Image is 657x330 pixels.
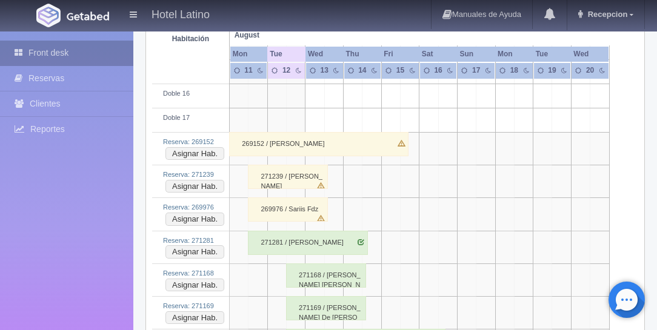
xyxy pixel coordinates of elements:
span: Recepcion [585,10,628,19]
div: 16 [433,65,444,76]
th: Tue [267,46,305,62]
img: Getabed [67,12,109,21]
div: 271239 / [PERSON_NAME] [248,165,327,189]
th: Sun [457,46,495,62]
th: Sat [419,46,458,62]
a: Reserva: 271169 [163,302,214,309]
a: Reserva: 271281 [163,237,214,244]
div: 271281 / [PERSON_NAME] [248,231,367,255]
div: 11 [243,65,254,76]
th: Thu [344,46,382,62]
div: 12 [281,65,292,76]
button: Asignar Hab. [165,180,224,193]
div: 13 [319,65,330,76]
div: 17 [471,65,482,76]
div: 14 [357,65,368,76]
th: Tue [533,46,572,62]
div: 269152 / [PERSON_NAME] [229,132,409,156]
th: Fri [381,46,419,62]
a: Reserva: 269976 [163,203,214,211]
div: Doble 17 [157,113,224,123]
th: Mon [495,46,533,62]
a: Reserva: 269152 [163,138,214,145]
img: Getabed [36,4,61,27]
button: Asignar Hab. [165,213,224,226]
th: Wed [305,46,344,62]
div: 15 [395,65,406,76]
div: Doble 16 [157,89,224,99]
button: Asignar Hab. [165,311,224,325]
button: Asignar Hab. [165,147,224,160]
h4: Hotel Latino [152,6,210,21]
a: Reserva: 271239 [163,171,214,178]
div: 269976 / Sariis Fdz [248,197,327,222]
a: Reserva: 271168 [163,269,214,277]
div: 271168 / [PERSON_NAME] [PERSON_NAME] [286,263,365,288]
span: August [235,30,301,41]
div: 271169 / [PERSON_NAME] De [PERSON_NAME] [286,296,365,320]
div: 20 [585,65,596,76]
button: Asignar Hab. [165,245,224,259]
th: Mon [230,46,268,62]
div: 18 [509,65,520,76]
button: Asignar Hab. [165,279,224,292]
div: 19 [547,65,558,76]
strong: Habitación [172,35,209,43]
th: Wed [571,46,609,62]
